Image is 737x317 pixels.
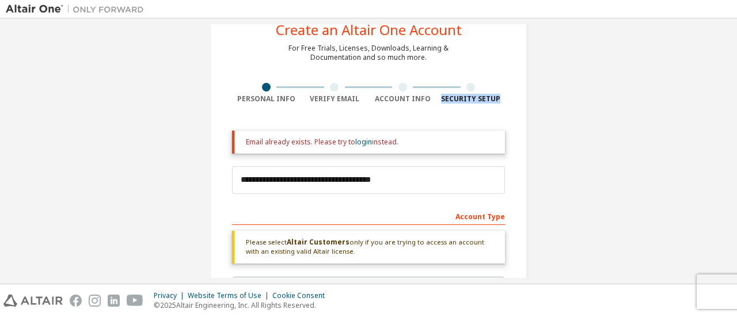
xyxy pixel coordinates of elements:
[232,231,505,263] div: Please select only if you are trying to access an account with an existing valid Altair license.
[301,94,369,104] div: Verify Email
[272,291,332,300] div: Cookie Consent
[188,291,272,300] div: Website Terms of Use
[154,300,332,310] p: © 2025 Altair Engineering, Inc. All Rights Reserved.
[70,295,82,307] img: facebook.svg
[3,295,63,307] img: altair_logo.svg
[437,94,506,104] div: Security Setup
[276,23,462,37] div: Create an Altair One Account
[108,295,120,307] img: linkedin.svg
[232,207,505,225] div: Account Type
[232,94,301,104] div: Personal Info
[246,138,496,147] div: Email already exists. Please try to instead.
[368,94,437,104] div: Account Info
[127,295,143,307] img: youtube.svg
[355,137,372,147] a: login
[288,44,449,62] div: For Free Trials, Licenses, Downloads, Learning & Documentation and so much more.
[154,291,188,300] div: Privacy
[6,3,150,15] img: Altair One
[89,295,101,307] img: instagram.svg
[287,237,349,247] b: Altair Customers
